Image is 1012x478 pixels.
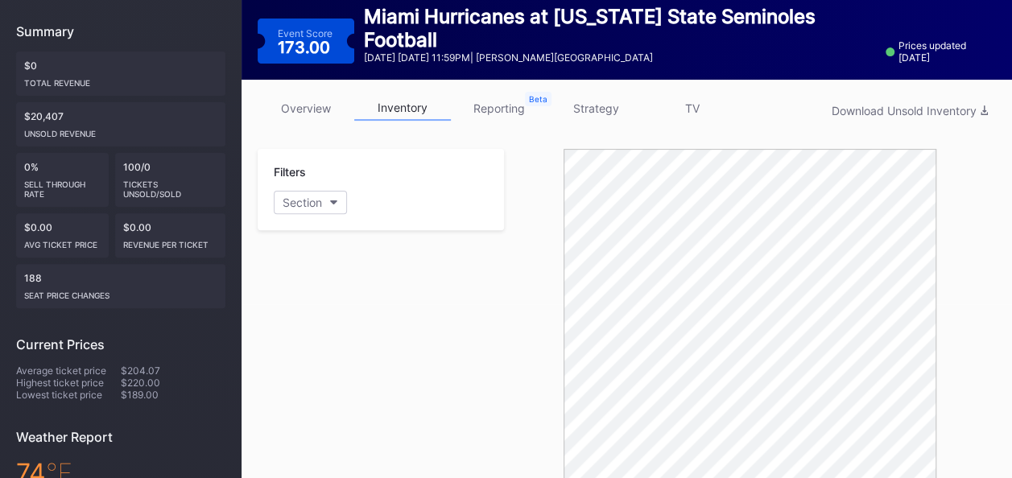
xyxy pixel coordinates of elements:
div: $204.07 [121,365,225,377]
div: Average ticket price [16,365,121,377]
div: Summary [16,23,225,39]
div: 100/0 [115,153,226,207]
div: Unsold Revenue [24,122,217,138]
a: reporting [451,96,547,121]
div: 188 [16,264,225,308]
div: Highest ticket price [16,377,121,389]
a: overview [258,96,354,121]
div: Section [283,196,322,209]
div: Lowest ticket price [16,389,121,401]
button: Section [274,191,347,214]
button: Download Unsold Inventory [824,100,996,122]
div: [DATE] [DATE] 11:59PM | [PERSON_NAME][GEOGRAPHIC_DATA] [364,52,876,64]
a: strategy [547,96,644,121]
a: TV [644,96,741,121]
div: 0% [16,153,109,207]
div: Current Prices [16,336,225,352]
div: Miami Hurricanes at [US_STATE] State Seminoles Football [364,5,876,52]
div: Total Revenue [24,72,217,88]
div: 173.00 [278,39,334,56]
div: Event Score [278,27,333,39]
div: Weather Report [16,429,225,445]
div: Filters [274,165,488,179]
div: $0 [16,52,225,96]
a: inventory [354,96,451,121]
div: Sell Through Rate [24,173,101,199]
div: seat price changes [24,284,217,300]
div: $220.00 [121,377,225,389]
div: Download Unsold Inventory [832,104,988,117]
div: Revenue per ticket [123,233,218,249]
div: Avg ticket price [24,233,101,249]
div: $0.00 [115,213,226,258]
div: $0.00 [16,213,109,258]
div: Tickets Unsold/Sold [123,173,218,199]
div: $189.00 [121,389,225,401]
div: Prices updated [DATE] [886,39,996,64]
div: $20,407 [16,102,225,146]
